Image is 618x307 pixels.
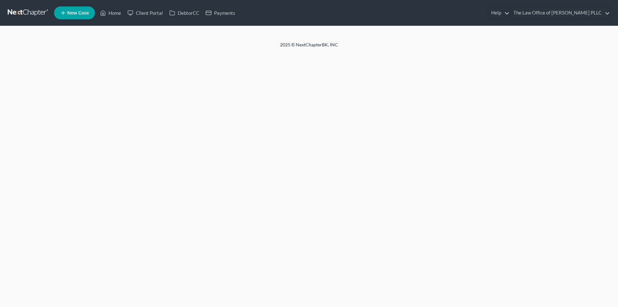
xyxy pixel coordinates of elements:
new-legal-case-button: New Case [54,6,95,19]
a: Help [488,7,510,19]
a: Client Portal [124,7,166,19]
a: The Law Office of [PERSON_NAME] PLLC [510,7,610,19]
div: 2025 © NextChapterBK, INC [126,42,492,53]
a: Home [97,7,124,19]
a: Payments [202,7,239,19]
a: DebtorCC [166,7,202,19]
